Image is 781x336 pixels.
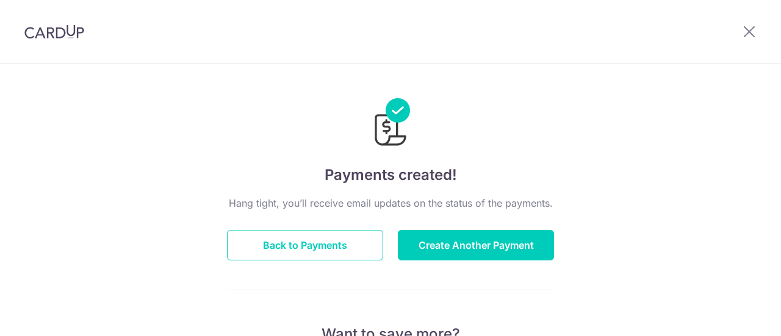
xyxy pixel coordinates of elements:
button: Create Another Payment [398,230,554,260]
h4: Payments created! [227,164,554,186]
p: Hang tight, you’ll receive email updates on the status of the payments. [227,196,554,210]
img: Payments [371,98,410,149]
img: CardUp [24,24,84,39]
button: Back to Payments [227,230,383,260]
